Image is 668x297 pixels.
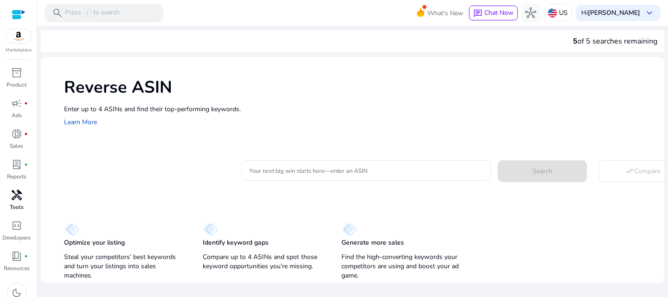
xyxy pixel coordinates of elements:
img: diamond.svg [341,223,357,236]
a: Learn More [64,118,97,126]
h1: Reverse ASIN [64,77,655,97]
p: Tools [10,203,24,211]
p: Compare up to 4 ASINs and spot those keyword opportunities you’re missing. [203,253,323,271]
p: Find the high-converting keywords your competitors are using and boost your ad game. [341,253,462,280]
span: campaign [11,98,22,109]
span: handyman [11,190,22,201]
button: hub [521,4,540,22]
span: hub [525,7,536,19]
p: Hi [581,10,640,16]
p: Marketplace [6,47,32,54]
span: Chat Now [484,8,514,17]
span: chat [473,9,482,18]
span: What's New [427,5,463,21]
span: / [83,8,91,18]
span: book_4 [11,251,22,262]
p: Generate more sales [341,238,404,247]
p: Sales [10,142,23,150]
p: Reports [7,172,26,181]
p: Identify keyword gaps [203,238,269,247]
span: fiber_manual_record [24,132,28,136]
button: chatChat Now [469,6,518,20]
p: Press to search [65,8,120,18]
p: Product [6,81,26,89]
div: of 5 searches remaining [573,36,657,47]
p: Steal your competitors’ best keywords and turn your listings into sales machines. [64,253,184,280]
span: inventory_2 [11,67,22,78]
p: Resources [4,264,30,272]
span: fiber_manual_record [24,163,28,166]
img: diamond.svg [64,223,79,236]
span: fiber_manual_record [24,101,28,105]
span: search [52,7,63,19]
p: Optimize your listing [64,238,125,247]
img: amazon.svg [6,29,31,43]
img: diamond.svg [203,223,218,236]
span: lab_profile [11,159,22,170]
span: 5 [573,36,578,46]
b: [PERSON_NAME] [588,8,640,17]
p: Enter up to 4 ASINs and find their top-performing keywords. [64,104,655,114]
p: Developers [2,234,31,242]
span: code_blocks [11,220,22,231]
p: US [559,5,568,21]
span: fiber_manual_record [24,254,28,258]
p: Ads [12,111,22,120]
img: us.svg [548,8,557,18]
span: donut_small [11,128,22,139]
span: keyboard_arrow_down [644,7,655,19]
